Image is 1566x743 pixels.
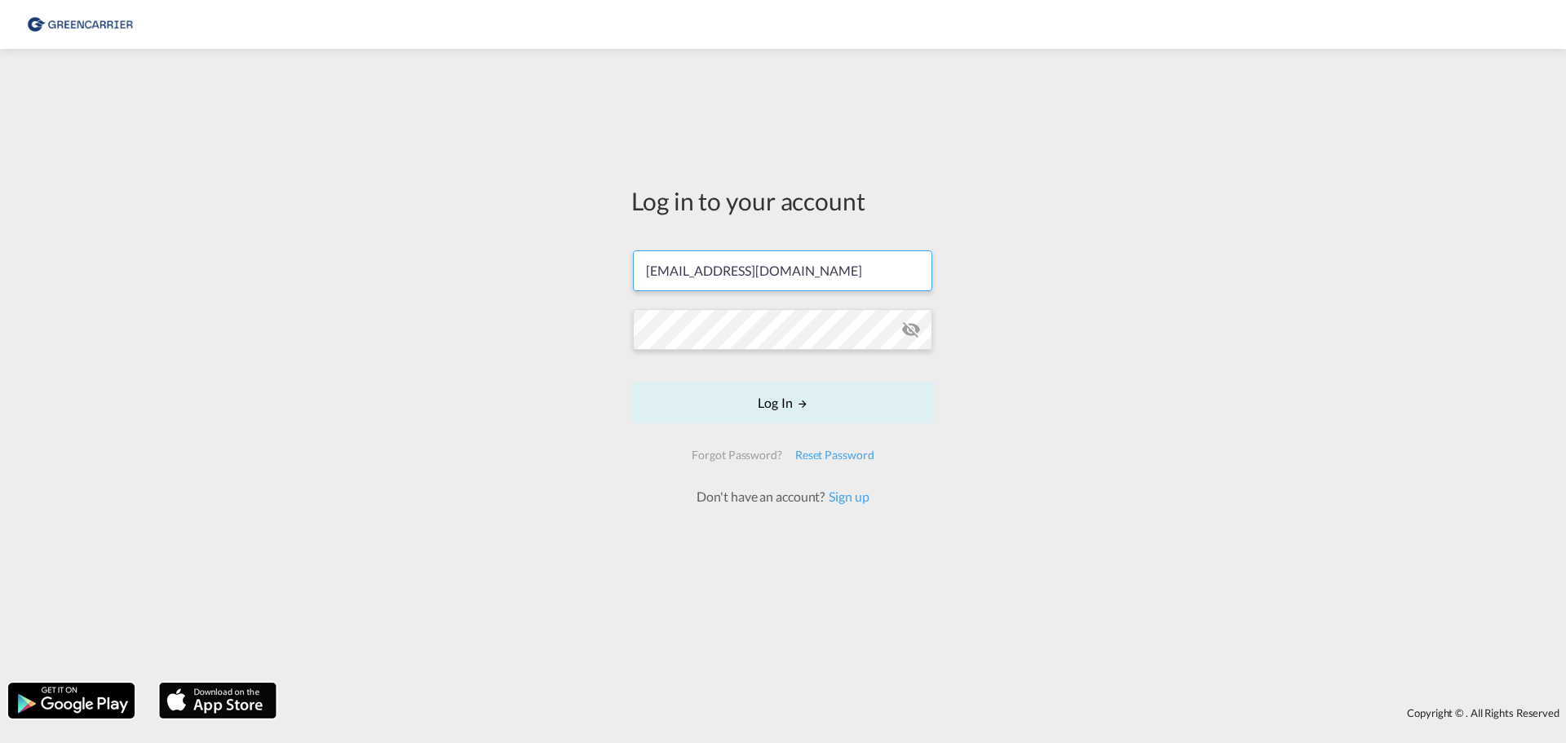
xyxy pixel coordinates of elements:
button: LOGIN [631,383,935,423]
img: google.png [7,681,136,720]
div: Log in to your account [631,184,935,218]
div: Reset Password [789,440,881,470]
div: Don't have an account? [679,488,887,506]
div: Forgot Password? [685,440,788,470]
md-icon: icon-eye-off [901,320,921,339]
input: Enter email/phone number [633,250,932,291]
div: Copyright © . All Rights Reserved [285,699,1566,727]
img: apple.png [157,681,278,720]
a: Sign up [825,489,869,504]
img: b0b18ec08afe11efb1d4932555f5f09d.png [24,7,135,43]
